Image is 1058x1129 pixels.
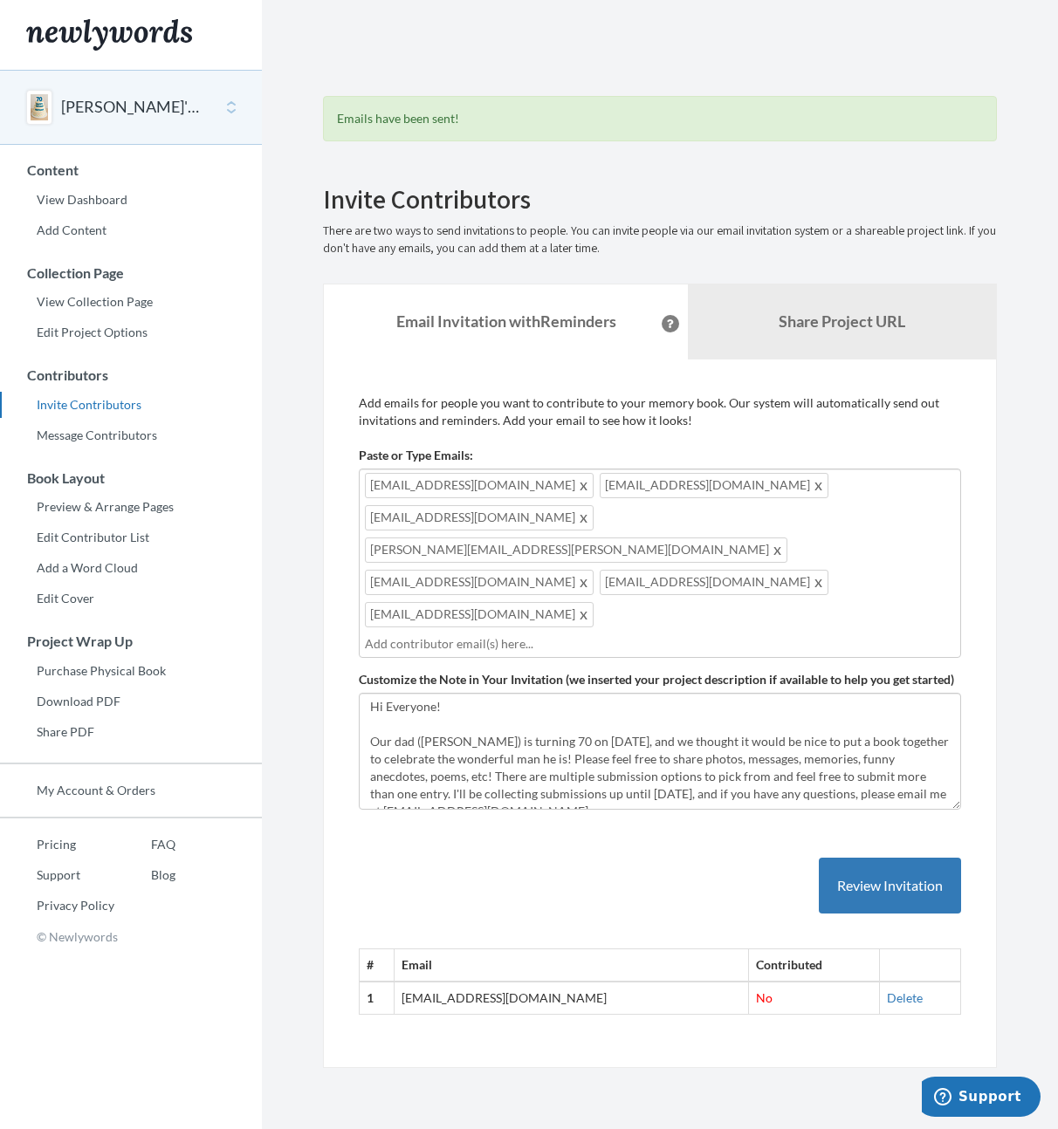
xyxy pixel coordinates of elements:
span: [EMAIL_ADDRESS][DOMAIN_NAME] [600,473,828,498]
span: [EMAIL_ADDRESS][DOMAIN_NAME] [365,473,594,498]
th: # [360,949,395,982]
button: [PERSON_NAME]'s 70th Birthday [61,96,203,119]
p: There are two ways to send invitations to people. You can invite people via our email invitation ... [323,222,997,257]
th: Contributed [748,949,879,982]
textarea: Hi Everyone! Our dad ([PERSON_NAME]) is turning 70 on [DATE], and we thought it would be nice to ... [359,693,961,810]
h2: Invite Contributors [323,185,997,214]
a: Delete [887,990,923,1005]
p: Add emails for people you want to contribute to your memory book. Our system will automatically s... [359,394,961,429]
span: No [756,990,773,1005]
input: Add contributor email(s) here... [365,634,955,653]
a: FAQ [114,831,175,858]
span: [EMAIL_ADDRESS][DOMAIN_NAME] [365,602,594,627]
span: [EMAIL_ADDRESS][DOMAIN_NAME] [600,570,828,595]
a: Blog [114,862,175,888]
span: [EMAIL_ADDRESS][DOMAIN_NAME] [365,505,594,530]
iframe: Opens a widget where you can chat to one of our agents [922,1077,1041,1120]
h3: Project Wrap Up [1,633,262,649]
th: Email [395,949,749,982]
th: 1 [360,982,395,1014]
td: [EMAIL_ADDRESS][DOMAIN_NAME] [395,982,749,1014]
span: [EMAIL_ADDRESS][DOMAIN_NAME] [365,570,594,595]
h3: Contributors [1,367,262,383]
h3: Content [1,162,262,178]
span: [PERSON_NAME][EMAIL_ADDRESS][PERSON_NAME][DOMAIN_NAME] [365,537,787,563]
strong: Email Invitation with Reminders [396,311,616,331]
label: Paste or Type Emails: [359,447,473,464]
h3: Collection Page [1,265,262,281]
b: Share Project URL [779,311,905,331]
img: Newlywords logo [26,19,192,51]
label: Customize the Note in Your Invitation (we inserted your project description if available to help ... [359,671,954,688]
button: Review Invitation [819,858,961,914]
div: Emails have been sent! [323,96,997,141]
h3: Book Layout [1,470,262,486]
